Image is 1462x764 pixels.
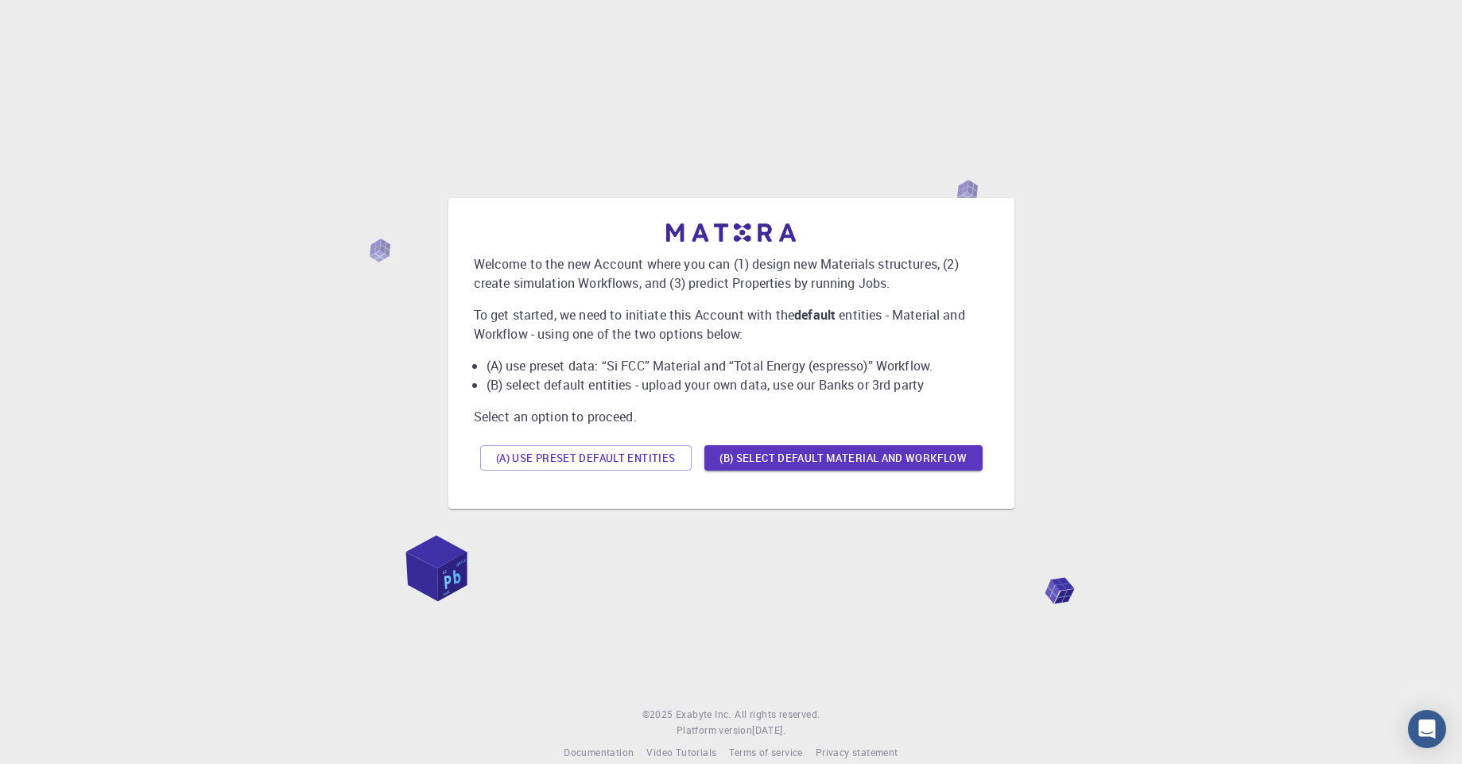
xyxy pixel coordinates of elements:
[474,305,989,343] p: To get started, we need to initiate this Account with the entities - Material and Workflow - usin...
[487,356,989,375] li: (A) use preset data: “Si FCC” Material and “Total Energy (espresso)” Workflow.
[646,746,716,758] span: Video Tutorials
[474,407,989,426] p: Select an option to proceed.
[642,707,676,723] span: © 2025
[816,745,898,761] a: Privacy statement
[752,723,785,736] span: [DATE] .
[480,445,692,471] button: (A) Use preset default entities
[752,723,785,739] a: [DATE].
[487,375,989,394] li: (B) select default entities - upload your own data, use our Banks or 3rd party
[676,708,731,720] span: Exabyte Inc.
[676,707,731,723] a: Exabyte Inc.
[474,254,989,293] p: Welcome to the new Account where you can (1) design new Materials structures, (2) create simulati...
[666,223,797,242] img: logo
[646,745,716,761] a: Video Tutorials
[1408,710,1446,748] div: Open Intercom Messenger
[564,746,634,758] span: Documentation
[564,745,634,761] a: Documentation
[677,723,752,739] span: Platform version
[794,306,836,324] b: default
[729,745,802,761] a: Terms of service
[816,746,898,758] span: Privacy statement
[704,445,983,471] button: (B) Select default material and workflow
[735,707,820,723] span: All rights reserved.
[729,746,802,758] span: Terms of service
